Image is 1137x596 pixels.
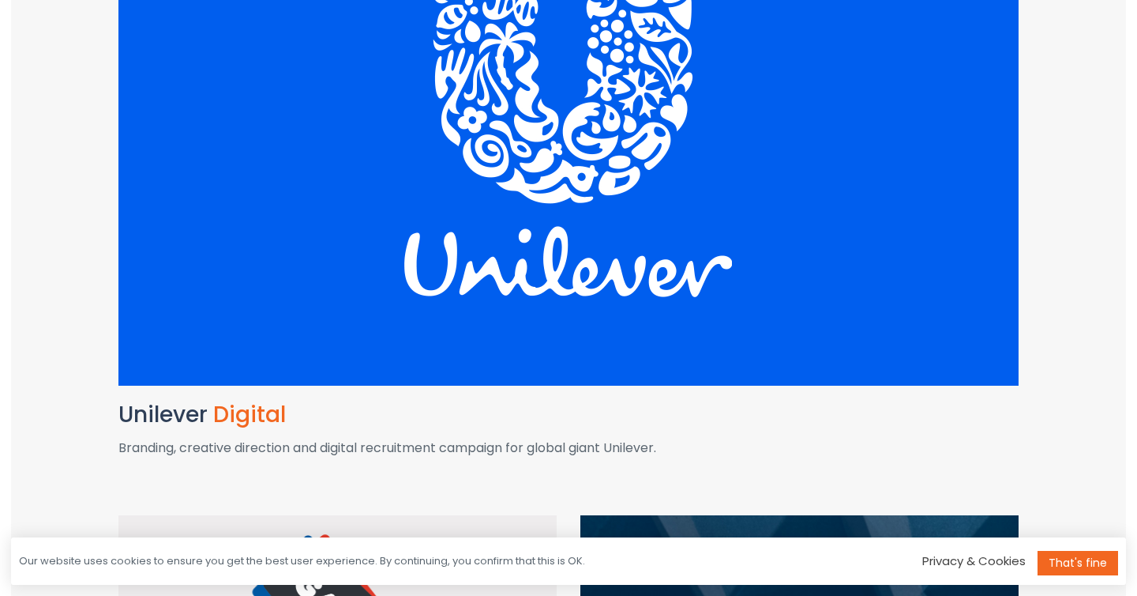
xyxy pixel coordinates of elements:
h2: Unilever Digital [118,403,1019,428]
p: Branding, creative direction and digital recruitment campaign for global giant Unilever. [118,436,1019,460]
div: Our website uses cookies to ensure you get the best user experience. By continuing, you confirm t... [19,554,585,569]
a: Privacy & Cookies [922,553,1026,569]
a: That's fine [1038,551,1118,575]
span: Digital [213,399,286,430]
span: Unilever [118,399,208,430]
